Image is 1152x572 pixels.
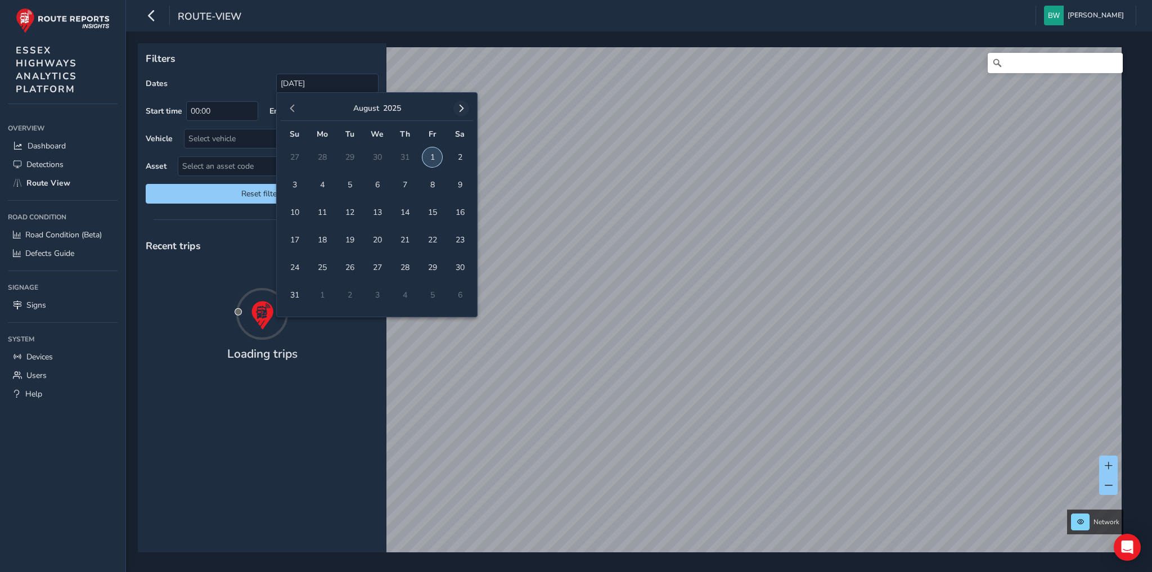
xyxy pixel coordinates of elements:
[25,389,42,399] span: Help
[178,10,241,25] span: route-view
[8,174,118,192] a: Route View
[178,157,359,175] span: Select an asset code
[8,209,118,226] div: Road Condition
[290,129,299,139] span: Su
[422,230,442,250] span: 22
[8,385,118,403] a: Help
[8,155,118,174] a: Detections
[395,175,415,195] span: 7
[1044,6,1064,25] img: diamond-layout
[26,352,53,362] span: Devices
[340,175,359,195] span: 5
[8,244,118,263] a: Defects Guide
[345,129,354,139] span: Tu
[422,258,442,277] span: 29
[28,141,66,151] span: Dashboard
[146,184,379,204] button: Reset filters
[285,285,304,305] span: 31
[312,230,332,250] span: 18
[422,202,442,222] span: 15
[285,258,304,277] span: 24
[450,147,470,167] span: 2
[146,133,173,144] label: Vehicle
[371,129,384,139] span: We
[285,175,304,195] span: 3
[25,229,102,240] span: Road Condition (Beta)
[142,47,1122,565] canvas: Map
[1114,534,1141,561] div: Open Intercom Messenger
[455,129,465,139] span: Sa
[8,226,118,244] a: Road Condition (Beta)
[422,147,442,167] span: 1
[8,120,118,137] div: Overview
[227,347,298,361] h4: Loading trips
[450,202,470,222] span: 16
[312,175,332,195] span: 4
[26,159,64,170] span: Detections
[8,137,118,155] a: Dashboard
[1044,6,1128,25] button: [PERSON_NAME]
[450,258,470,277] span: 30
[395,202,415,222] span: 14
[146,51,379,66] p: Filters
[8,331,118,348] div: System
[340,230,359,250] span: 19
[312,258,332,277] span: 25
[1093,517,1119,526] span: Network
[26,300,46,310] span: Signs
[422,175,442,195] span: 8
[146,239,201,253] span: Recent trips
[146,161,166,172] label: Asset
[8,296,118,314] a: Signs
[146,78,168,89] label: Dates
[395,230,415,250] span: 21
[353,103,379,114] button: August
[317,129,328,139] span: Mo
[312,202,332,222] span: 11
[429,129,436,139] span: Fr
[184,129,359,148] div: Select vehicle
[367,175,387,195] span: 6
[269,106,301,116] label: End time
[367,230,387,250] span: 20
[146,106,182,116] label: Start time
[988,53,1123,73] input: Search
[450,175,470,195] span: 9
[285,202,304,222] span: 10
[8,348,118,366] a: Devices
[450,230,470,250] span: 23
[154,188,370,199] span: Reset filters
[400,129,410,139] span: Th
[285,230,304,250] span: 17
[8,279,118,296] div: Signage
[16,44,77,96] span: ESSEX HIGHWAYS ANALYTICS PLATFORM
[16,8,110,33] img: rr logo
[26,370,47,381] span: Users
[367,202,387,222] span: 13
[395,258,415,277] span: 28
[383,103,401,114] button: 2025
[340,258,359,277] span: 26
[340,202,359,222] span: 12
[8,366,118,385] a: Users
[25,248,74,259] span: Defects Guide
[367,258,387,277] span: 27
[1068,6,1124,25] span: [PERSON_NAME]
[26,178,70,188] span: Route View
